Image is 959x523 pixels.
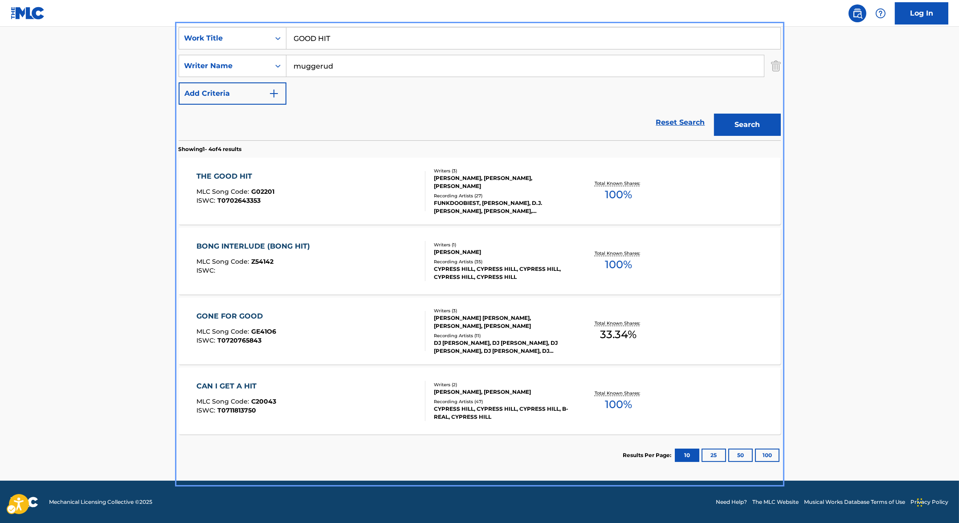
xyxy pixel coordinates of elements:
[251,327,276,335] span: GE41O6
[600,327,637,343] span: 33.34 %
[179,145,242,153] p: Showing 1 - 4 of 4 results
[605,396,632,413] span: 100 %
[179,228,781,294] a: BONG INTERLUDE (BONG HIT)MLC Song Code:Z54142ISWC:Writers (1)[PERSON_NAME]Recording Artists (35)C...
[914,480,959,523] div: Chat Widget
[11,7,45,20] img: MLC Logo
[652,113,710,132] a: Reset Search
[804,498,905,506] a: Musical Works Database Terms of Use
[434,339,568,355] div: DJ [PERSON_NAME], DJ [PERSON_NAME], DJ [PERSON_NAME], DJ [PERSON_NAME], DJ [PERSON_NAME]
[752,498,799,506] a: The MLC Website
[251,397,276,405] span: C20043
[251,257,273,266] span: Z54142
[196,336,217,344] span: ISWC :
[595,250,642,257] p: Total Known Shares:
[217,196,261,204] span: T0702643353
[286,28,780,49] input: Search...
[895,2,948,25] a: Log In
[196,241,314,252] div: BONG INTERLUDE (BONG HIT)
[270,55,286,77] div: On
[196,406,217,414] span: ISWC :
[270,28,286,49] div: On
[434,307,568,314] div: Writers ( 3 )
[716,498,747,506] a: Need Help?
[434,388,568,396] div: [PERSON_NAME], [PERSON_NAME]
[595,390,642,396] p: Total Known Shares:
[196,171,274,182] div: THE GOOD HIT
[434,199,568,215] div: FUNKDOOBIEST, [PERSON_NAME], D.J. [PERSON_NAME], [PERSON_NAME], [PERSON_NAME], FUNKDOOBIEST, FUNK...
[434,381,568,388] div: Writers ( 2 )
[179,27,781,140] form: Search Form
[196,381,276,392] div: CAN I GET A HIT
[434,192,568,199] div: Recording Artists ( 27 )
[702,449,726,462] button: 25
[434,174,568,190] div: [PERSON_NAME], [PERSON_NAME], [PERSON_NAME]
[728,449,753,462] button: 50
[179,368,781,434] a: CAN I GET A HITMLC Song Code:C20043ISWC:T0711813750Writers (2)[PERSON_NAME], [PERSON_NAME]Recordi...
[595,320,642,327] p: Total Known Shares:
[595,180,642,187] p: Total Known Shares:
[196,196,217,204] span: ISWC :
[269,88,279,99] img: 9d2ae6d4665cec9f34b9.svg
[251,188,274,196] span: G02201
[434,265,568,281] div: CYPRESS HILL, CYPRESS HILL, CYPRESS HILL, CYPRESS HILL, CYPRESS HILL
[434,168,568,174] div: Writers ( 3 )
[914,480,959,523] iframe: Hubspot Iframe
[217,336,261,344] span: T0720765843
[196,397,251,405] span: MLC Song Code :
[605,257,632,273] span: 100 %
[196,188,251,196] span: MLC Song Code :
[184,61,265,71] div: Writer Name
[196,266,217,274] span: ISWC :
[917,489,922,516] div: Drag
[714,114,781,136] button: Search
[179,82,286,105] button: Add Criteria
[179,298,781,364] a: GONE FOR GOODMLC Song Code:GE41O6ISWC:T0720765843Writers (3)[PERSON_NAME] [PERSON_NAME], [PERSON_...
[49,498,152,506] span: Mechanical Licensing Collective © 2025
[434,258,568,265] div: Recording Artists ( 35 )
[179,158,781,225] a: THE GOOD HITMLC Song Code:G02201ISWC:T0702643353Writers (3)[PERSON_NAME], [PERSON_NAME], [PERSON_...
[196,327,251,335] span: MLC Song Code :
[286,55,764,77] input: Search...
[434,398,568,405] div: Recording Artists ( 47 )
[771,55,781,77] img: Delete Criterion
[675,449,699,462] button: 10
[434,248,568,256] div: [PERSON_NAME]
[11,497,38,507] img: logo
[434,332,568,339] div: Recording Artists ( 11 )
[623,451,674,459] p: Results Per Page:
[434,241,568,248] div: Writers ( 1 )
[605,187,632,203] span: 100 %
[755,449,779,462] button: 100
[196,311,276,322] div: GONE FOR GOOD
[196,257,251,266] span: MLC Song Code :
[910,498,948,506] a: Privacy Policy
[184,33,265,44] div: Work Title
[852,8,863,19] img: search
[434,405,568,421] div: CYPRESS HILL, CYPRESS HILL, CYPRESS HILL, B-REAL, CYPRESS HILL
[875,8,886,19] img: help
[434,314,568,330] div: [PERSON_NAME] [PERSON_NAME], [PERSON_NAME], [PERSON_NAME]
[217,406,256,414] span: T0711813750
